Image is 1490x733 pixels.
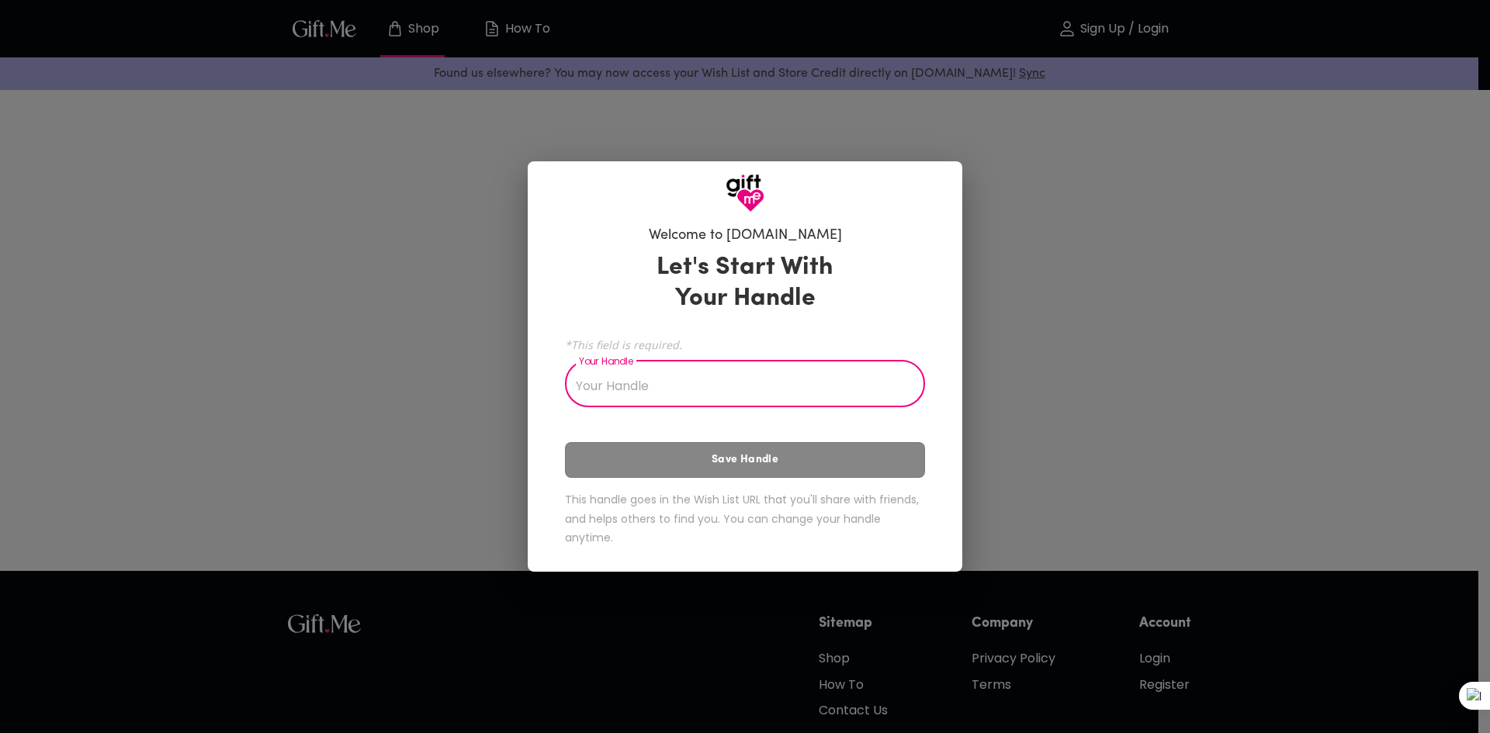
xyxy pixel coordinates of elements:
[565,337,925,352] span: *This field is required.
[565,364,908,407] input: Your Handle
[649,226,842,245] h6: Welcome to [DOMAIN_NAME]
[726,174,764,213] img: GiftMe Logo
[637,252,853,314] h3: Let's Start With Your Handle
[565,490,925,548] h6: This handle goes in the Wish List URL that you'll share with friends, and helps others to find yo...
